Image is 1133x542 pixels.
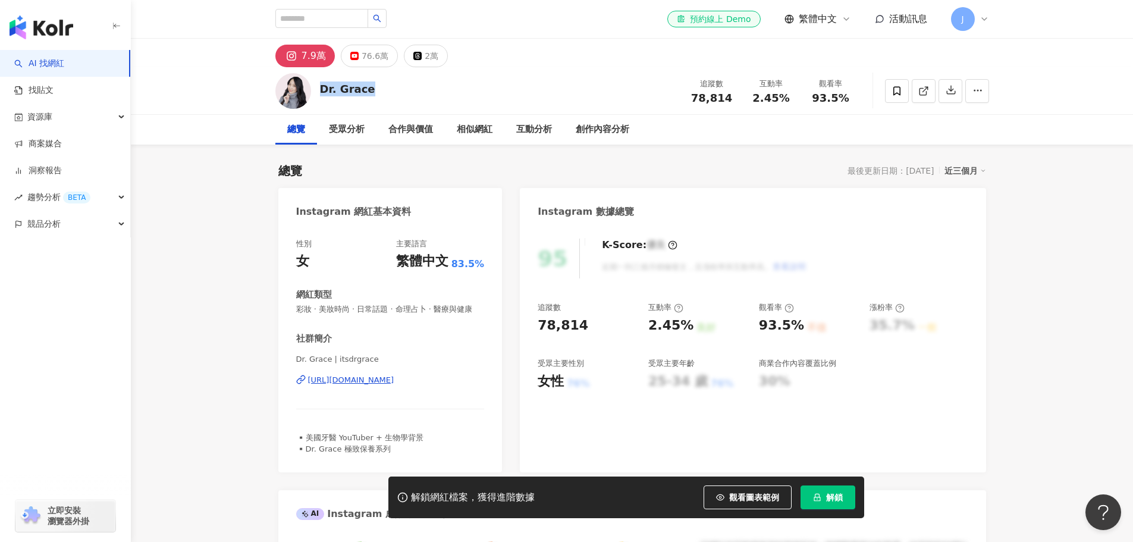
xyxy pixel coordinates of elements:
[870,302,905,313] div: 漲粉率
[296,252,309,271] div: 女
[396,252,448,271] div: 繁體中文
[457,123,492,137] div: 相似網紅
[27,211,61,237] span: 競品分析
[373,14,381,23] span: search
[538,302,561,313] div: 追蹤數
[691,92,732,104] span: 78,814
[812,92,849,104] span: 93.5%
[388,123,433,137] div: 合作與價值
[425,48,438,64] div: 2萬
[296,375,485,386] a: [URL][DOMAIN_NAME]
[516,123,552,137] div: 互動分析
[329,123,365,137] div: 受眾分析
[278,162,302,179] div: 總覽
[14,84,54,96] a: 找貼文
[14,165,62,177] a: 洞察報告
[752,92,789,104] span: 2.45%
[27,184,90,211] span: 趨勢分析
[362,48,388,64] div: 76.6萬
[704,485,792,509] button: 觀看圖表範例
[648,317,693,335] div: 2.45%
[14,193,23,202] span: rise
[538,358,584,369] div: 受眾主要性別
[689,78,735,90] div: 追蹤數
[759,358,836,369] div: 商業合作內容覆蓋比例
[961,12,963,26] span: J
[63,192,90,203] div: BETA
[889,13,927,24] span: 活動訊息
[808,78,853,90] div: 觀看率
[848,166,934,176] div: 最後更新日期：[DATE]
[275,73,311,109] img: KOL Avatar
[944,163,986,178] div: 近三個月
[411,491,535,504] div: 解鎖網紅檔案，獲得進階數據
[296,289,332,301] div: 網紅類型
[296,205,412,218] div: Instagram 網紅基本資料
[576,123,629,137] div: 創作內容分析
[320,82,375,96] div: Dr. Grace
[275,45,335,67] button: 7.9萬
[451,258,485,271] span: 83.5%
[27,104,52,130] span: 資源庫
[15,500,115,532] a: chrome extension立即安裝 瀏覽器外掛
[296,333,332,345] div: 社群簡介
[538,205,634,218] div: Instagram 數據總覽
[296,239,312,249] div: 性別
[404,45,448,67] button: 2萬
[801,485,855,509] button: 解鎖
[48,505,89,527] span: 立即安裝 瀏覽器外掛
[296,354,485,365] span: Dr. Grace | itsdrgrace
[296,433,424,453] span: ▪️美國牙醫 YouTuber + 生物學背景 ▪️Dr. Grace 極致保養系列
[749,78,794,90] div: 互動率
[826,493,843,502] span: 解鎖
[19,506,42,525] img: chrome extension
[296,304,485,315] span: 彩妝 · 美妝時尚 · 日常話題 · 命理占卜 · 醫療與健康
[799,12,837,26] span: 繁體中文
[759,302,794,313] div: 觀看率
[602,239,677,252] div: K-Score :
[729,493,779,502] span: 觀看圖表範例
[759,317,804,335] div: 93.5%
[648,302,683,313] div: 互動率
[396,239,427,249] div: 主要語言
[14,58,64,70] a: searchAI 找網紅
[677,13,751,25] div: 預約線上 Demo
[538,372,564,391] div: 女性
[667,11,760,27] a: 預約線上 Demo
[14,138,62,150] a: 商案媒合
[813,493,821,502] span: lock
[538,317,588,335] div: 78,814
[302,48,326,64] div: 7.9萬
[648,358,695,369] div: 受眾主要年齡
[308,375,394,386] div: [URL][DOMAIN_NAME]
[341,45,398,67] button: 76.6萬
[10,15,73,39] img: logo
[287,123,305,137] div: 總覽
